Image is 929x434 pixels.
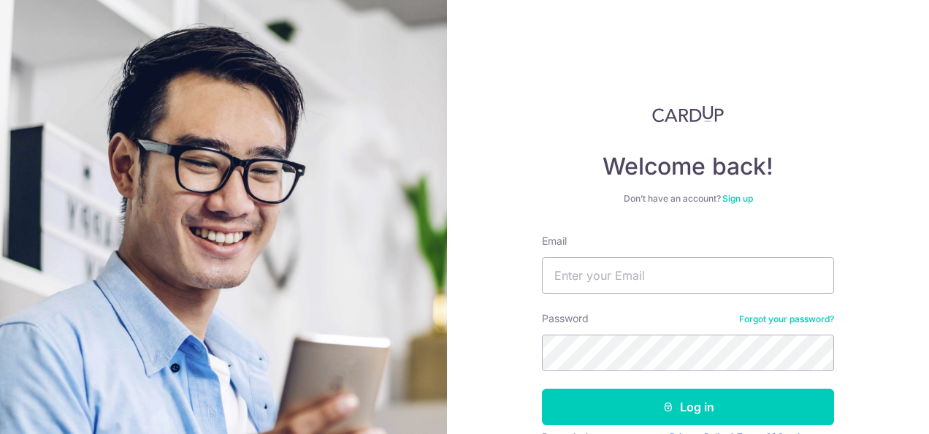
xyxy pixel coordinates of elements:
label: Password [542,311,589,326]
div: Don’t have an account? [542,193,834,205]
input: Enter your Email [542,257,834,294]
button: Log in [542,389,834,425]
label: Email [542,234,567,248]
h4: Welcome back! [542,152,834,181]
a: Sign up [722,193,753,204]
a: Forgot your password? [739,313,834,325]
img: CardUp Logo [652,105,724,123]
